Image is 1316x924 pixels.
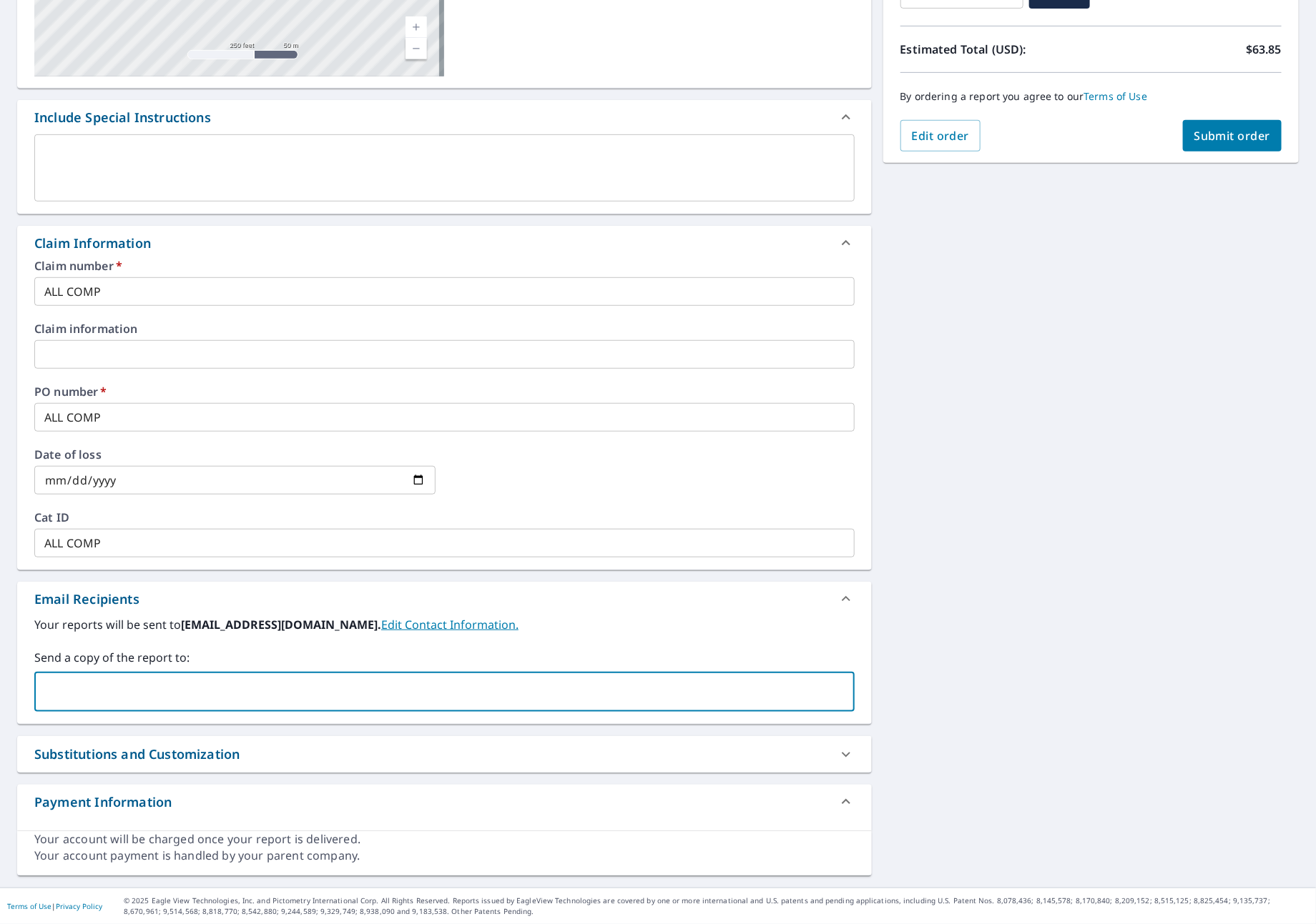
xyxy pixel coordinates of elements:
[1183,120,1282,151] button: Submit order
[34,108,211,127] div: Include Special Instructions
[912,128,970,144] span: Edit order
[34,848,855,864] div: Your account payment is handled by your parent company.
[17,785,872,819] div: Payment Information
[34,260,855,272] label: Claim number
[17,100,872,134] div: Include Special Instructions
[1194,128,1271,144] span: Submit order
[56,901,102,911] a: Privacy Policy
[406,38,427,59] a: Current Level 17, Zoom Out
[34,649,855,666] label: Send a copy of the report to:
[900,120,981,151] button: Edit order
[34,590,139,609] div: Email Recipients
[900,90,1282,103] p: By ordering a report you agree to our
[17,582,872,616] div: Email Recipients
[1084,89,1148,103] a: Terms of Use
[7,901,51,911] a: Terms of Use
[34,323,855,334] label: Claim information
[17,736,872,773] div: Substitutions and Customization
[900,41,1091,58] p: Estimated Total (USD):
[34,449,436,460] label: Date of loss
[34,831,855,848] div: Your account will be charged once your report is delivered.
[34,793,172,812] div: Payment Information
[34,234,151,253] div: Claim Information
[1246,41,1282,58] p: $63.85
[7,902,102,910] p: |
[406,16,427,38] a: Current Level 17, Zoom In
[34,745,240,764] div: Substitutions and Customization
[34,386,855,397] label: PO number
[34,512,855,523] label: Cat ID
[124,895,1309,917] p: © 2025 Eagle View Technologies, Inc. and Pictometry International Corp. All Rights Reserved. Repo...
[381,617,519,632] a: EditContactInfo
[17,226,872,260] div: Claim Information
[181,617,381,632] b: [EMAIL_ADDRESS][DOMAIN_NAME].
[34,616,855,633] label: Your reports will be sent to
